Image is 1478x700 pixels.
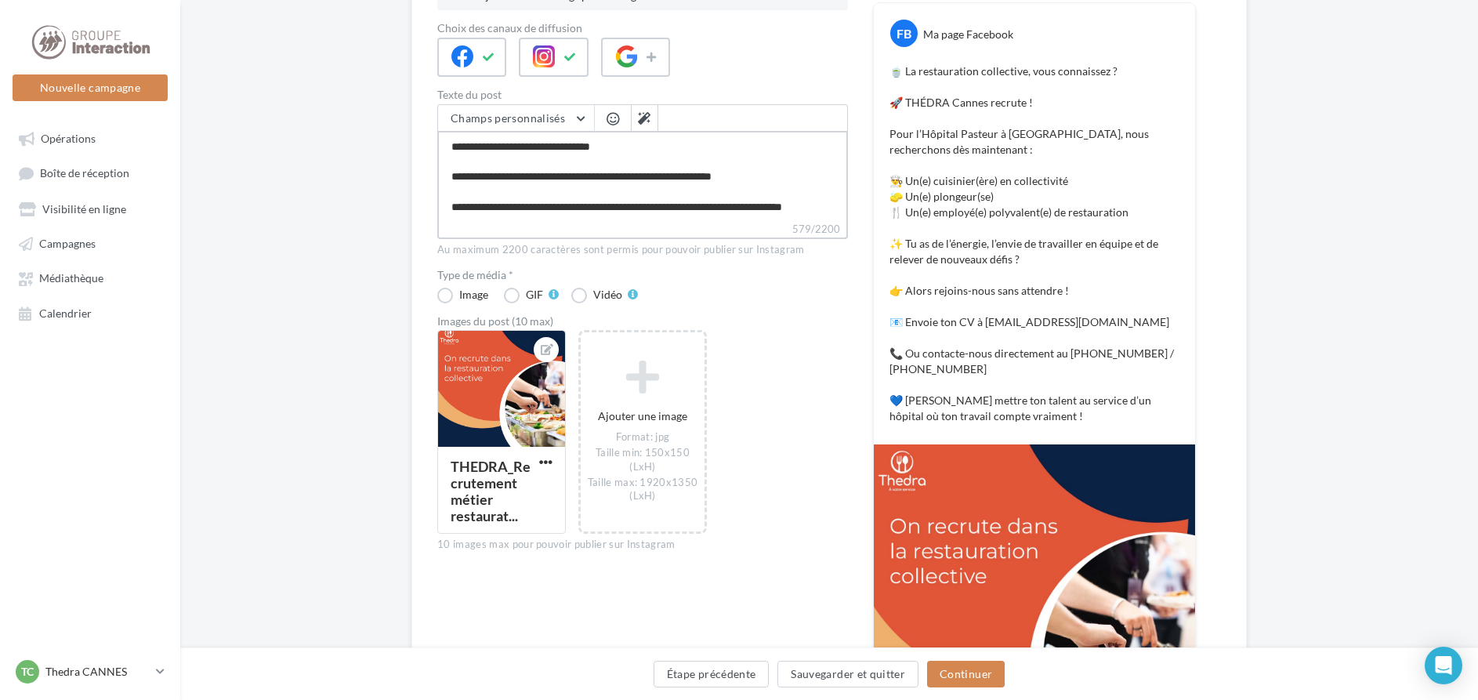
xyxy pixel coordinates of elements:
[9,229,171,257] a: Campagnes
[42,202,126,216] span: Visibilité en ligne
[927,661,1005,687] button: Continuer
[1425,647,1462,684] div: Open Intercom Messenger
[9,263,171,292] a: Médiathèque
[39,237,96,250] span: Campagnes
[459,289,488,300] div: Image
[890,20,918,47] div: FB
[13,74,168,101] button: Nouvelle campagne
[777,661,918,687] button: Sauvegarder et quitter
[9,194,171,223] a: Visibilité en ligne
[40,167,129,180] span: Boîte de réception
[21,664,34,680] span: TC
[9,124,171,152] a: Opérations
[41,132,96,145] span: Opérations
[437,23,848,34] label: Choix des canaux de diffusion
[923,27,1013,42] div: Ma page Facebook
[526,289,543,300] div: GIF
[437,538,848,552] div: 10 images max pour pouvoir publier sur Instagram
[437,316,848,327] div: Images du post (10 max)
[438,105,594,132] button: Champs personnalisés
[654,661,770,687] button: Étape précédente
[437,243,848,257] div: Au maximum 2200 caractères sont permis pour pouvoir publier sur Instagram
[13,657,168,687] a: TC Thedra CANNES
[437,270,848,281] label: Type de média *
[45,664,150,680] p: Thedra CANNES
[451,458,531,524] div: THEDRA_Recrutement métier restaurat...
[593,289,622,300] div: Vidéo
[9,299,171,327] a: Calendrier
[889,63,1179,424] p: 🍵 La restauration collective, vous connaissez ? 🚀 THÉDRA Cannes recrute ! Pour l’Hôpital Pasteur...
[39,272,103,285] span: Médiathèque
[437,221,848,239] label: 579/2200
[437,89,848,100] label: Texte du post
[451,111,565,125] span: Champs personnalisés
[39,306,92,320] span: Calendrier
[9,158,171,187] a: Boîte de réception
